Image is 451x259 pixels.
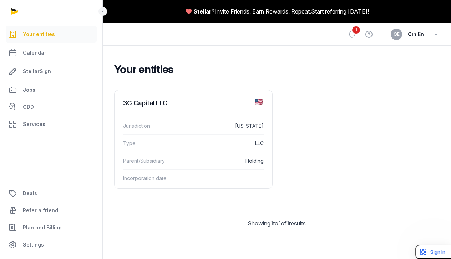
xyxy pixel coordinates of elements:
[23,120,45,128] span: Services
[394,32,400,36] span: QE
[123,157,177,165] dt: Parent/Subsidiary
[183,122,264,130] dd: [US_STATE]
[123,122,177,130] dt: Jurisdiction
[6,26,97,43] a: Your entities
[352,26,360,34] span: 1
[114,219,440,228] div: Showing to of results
[123,99,167,107] div: 3G Capital LLC
[408,30,424,39] span: Qin En
[194,7,215,16] span: Stellar?
[6,63,97,80] a: StellarSign
[115,90,272,193] a: 3G Capital LLCJurisdiction[US_STATE]TypeLLCParent/SubsidiaryHoldingIncorporation date
[6,100,97,114] a: CDD
[6,236,97,253] a: Settings
[6,116,97,133] a: Services
[6,202,97,219] a: Refer a friend
[23,103,34,111] span: CDD
[183,139,264,148] dd: LLC
[278,220,281,227] span: 1
[114,63,434,76] h2: Your entities
[123,139,177,148] dt: Type
[23,86,35,94] span: Jobs
[23,67,51,76] span: StellarSign
[23,240,44,249] span: Settings
[255,99,263,105] img: us.png
[183,157,264,165] dd: Holding
[270,220,273,227] span: 1
[23,206,58,215] span: Refer a friend
[6,219,97,236] a: Plan and Billing
[23,30,55,39] span: Your entities
[6,44,97,61] a: Calendar
[123,174,177,183] dt: Incorporation date
[6,81,97,98] a: Jobs
[23,189,37,198] span: Deals
[311,7,369,16] a: Start referring [DATE]!
[23,223,62,232] span: Plan and Billing
[6,185,97,202] a: Deals
[23,49,46,57] span: Calendar
[287,220,289,227] span: 1
[391,29,402,40] button: QE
